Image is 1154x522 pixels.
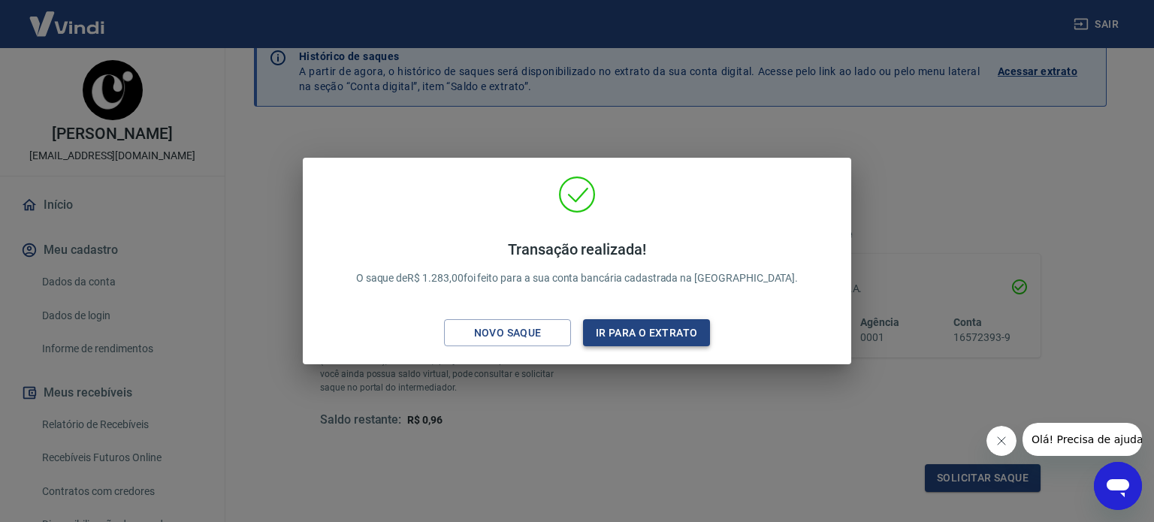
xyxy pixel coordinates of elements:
[986,426,1017,456] iframe: Fechar mensagem
[456,324,560,342] div: Novo saque
[356,240,799,258] h4: Transação realizada!
[1023,423,1142,456] iframe: Mensagem da empresa
[583,319,710,347] button: Ir para o extrato
[9,11,126,23] span: Olá! Precisa de ajuda?
[1094,462,1142,510] iframe: Botão para abrir a janela de mensagens
[444,319,571,347] button: Novo saque
[356,240,799,286] p: O saque de R$ 1.283,00 foi feito para a sua conta bancária cadastrada na [GEOGRAPHIC_DATA].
